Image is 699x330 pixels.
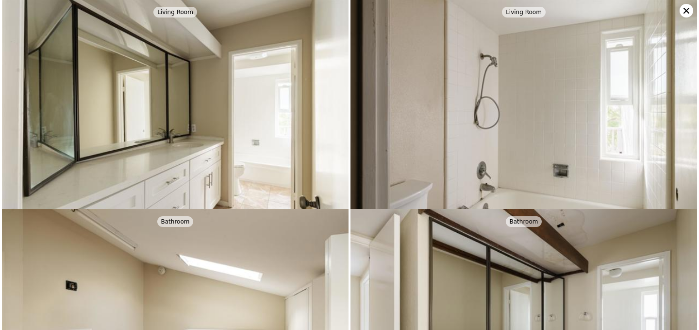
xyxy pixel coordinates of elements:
div: Bathroom [157,216,194,227]
div: Bathroom [506,216,542,227]
div: Living Room [153,7,197,17]
div: Living Room [502,7,546,17]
